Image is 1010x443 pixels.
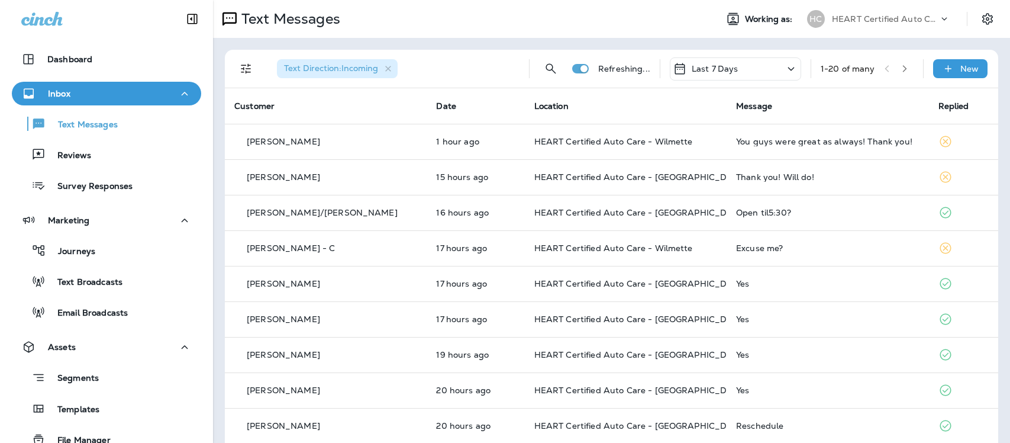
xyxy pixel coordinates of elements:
[534,314,747,325] span: HEART Certified Auto Care - [GEOGRAPHIC_DATA]
[176,7,209,31] button: Collapse Sidebar
[46,150,91,162] p: Reviews
[977,8,998,30] button: Settings
[436,172,515,182] p: Sep 16, 2025 05:29 PM
[598,64,650,73] p: Refreshing...
[736,279,919,288] div: Yes
[247,208,398,217] p: [PERSON_NAME]/[PERSON_NAME]
[832,14,938,24] p: HEART Certified Auto Care
[12,47,201,71] button: Dashboard
[12,300,201,325] button: Email Broadcasts
[12,396,201,421] button: Templates
[534,278,747,289] span: HEART Certified Auto Care - [GEOGRAPHIC_DATA]
[247,279,320,288] p: [PERSON_NAME]
[534,207,747,218] span: HEART Certified Auto Care - [GEOGRAPHIC_DATA]
[12,335,201,359] button: Assets
[46,277,122,288] p: Text Broadcasts
[534,172,747,182] span: HEART Certified Auto Care - [GEOGRAPHIC_DATA]
[534,136,693,147] span: HEART Certified Auto Care - Wilmette
[736,386,919,395] div: Yes
[247,137,320,146] p: [PERSON_NAME]
[46,308,128,319] p: Email Broadcasts
[539,57,563,81] button: Search Messages
[692,64,738,73] p: Last 7 Days
[237,10,340,28] p: Text Messages
[234,57,258,81] button: Filters
[46,181,133,192] p: Survey Responses
[247,314,320,324] p: [PERSON_NAME]
[247,350,320,359] p: [PERSON_NAME]
[736,350,919,359] div: Yes
[48,342,76,352] p: Assets
[48,89,70,98] p: Inbox
[247,421,320,431] p: [PERSON_NAME]
[436,137,515,146] p: Sep 17, 2025 08:02 AM
[436,243,515,253] p: Sep 16, 2025 03:47 PM
[247,172,320,182] p: [PERSON_NAME]
[12,269,201,294] button: Text Broadcasts
[48,216,89,225] p: Marketing
[436,208,515,217] p: Sep 16, 2025 04:51 PM
[46,405,99,416] p: Templates
[12,208,201,232] button: Marketing
[46,246,95,258] p: Journeys
[436,386,515,395] p: Sep 16, 2025 01:05 PM
[736,421,919,431] div: Reschedule
[821,64,875,73] div: 1 - 20 of many
[736,208,919,217] div: Open til5:30?
[47,54,92,64] p: Dashboard
[736,172,919,182] div: Thank you! Will do!
[534,420,747,431] span: HEART Certified Auto Care - [GEOGRAPHIC_DATA]
[436,350,515,359] p: Sep 16, 2025 02:05 PM
[938,101,969,111] span: Replied
[534,349,747,360] span: HEART Certified Auto Care - [GEOGRAPHIC_DATA]
[960,64,979,73] p: New
[534,243,693,253] span: HEART Certified Auto Care - Wilmette
[12,111,201,136] button: Text Messages
[736,101,772,111] span: Message
[12,365,201,390] button: Segments
[436,101,456,111] span: Date
[277,59,398,78] div: Text Direction:Incoming
[736,137,919,146] div: You guys were great as always! Thank you!
[12,82,201,105] button: Inbox
[436,279,515,288] p: Sep 16, 2025 03:46 PM
[534,101,569,111] span: Location
[807,10,825,28] div: HC
[736,243,919,253] div: Excuse me?
[12,238,201,263] button: Journeys
[736,314,919,324] div: Yes
[284,63,378,73] span: Text Direction : Incoming
[46,120,118,131] p: Text Messages
[12,173,201,198] button: Survey Responses
[745,14,795,24] span: Working as:
[247,386,320,395] p: [PERSON_NAME]
[436,421,515,431] p: Sep 16, 2025 12:55 PM
[436,314,515,324] p: Sep 16, 2025 03:24 PM
[534,385,747,396] span: HEART Certified Auto Care - [GEOGRAPHIC_DATA]
[12,142,201,167] button: Reviews
[247,243,335,253] p: [PERSON_NAME] - C
[46,373,99,385] p: Segments
[234,101,275,111] span: Customer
